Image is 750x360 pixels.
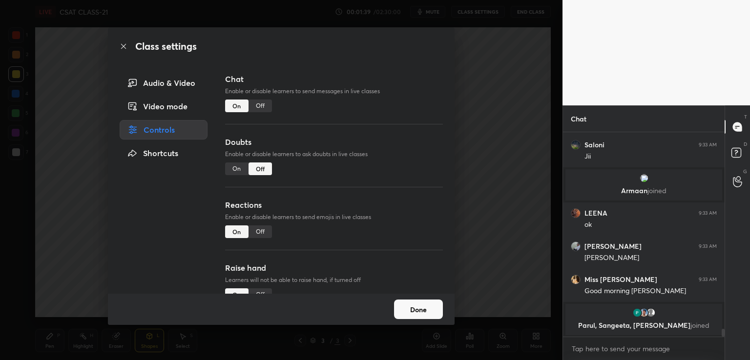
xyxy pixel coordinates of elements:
div: On [225,100,249,112]
div: 9:33 AM [699,142,717,148]
p: Chat [563,106,594,132]
h3: Chat [225,73,443,85]
h6: LEENA [584,209,607,218]
div: Good morning [PERSON_NAME] [584,286,717,296]
div: Controls [120,120,208,140]
div: ok [584,220,717,230]
div: Off [249,288,272,301]
h6: Saloni [584,140,604,149]
h3: Raise hand [225,262,443,274]
div: Off [249,100,272,112]
div: On [225,225,249,238]
div: 9:33 AM [699,210,717,216]
h2: Class settings [135,39,197,54]
button: Done [394,300,443,319]
div: On [225,162,249,175]
h3: Reactions [225,199,443,211]
div: On [225,288,249,301]
img: default.png [646,308,656,318]
div: 9:33 AM [699,277,717,282]
div: 9:33 AM [699,243,717,249]
p: Parul, Sangeeta, [PERSON_NAME] [571,321,716,329]
img: fb47c28049e04bbdbdd8e346d2c75a49.jpg [571,241,581,251]
p: Armaan [571,187,716,195]
p: G [743,168,747,175]
img: 971353147bf745969d391d43a00ecf99.jpg [571,275,581,284]
div: [PERSON_NAME] [584,253,717,263]
div: Video mode [120,97,208,116]
img: 3 [639,173,649,183]
div: Off [249,162,272,175]
img: f12cacab163e4f889305e7699e6b0cdd.jpg [639,308,649,318]
img: 81f4c59067744e89b6abd922058542dd.jpg [571,208,581,218]
p: T [744,113,747,120]
span: joined [647,186,667,195]
img: 3 [632,308,642,318]
p: D [744,140,747,148]
span: joined [690,320,709,330]
div: Jii [584,152,717,161]
p: Enable or disable learners to send emojis in live classes [225,213,443,221]
div: Off [249,225,272,238]
h6: Miss [PERSON_NAME] [584,275,657,284]
p: Enable or disable learners to send messages in live classes [225,87,443,96]
div: Audio & Video [120,73,208,93]
div: grid [563,132,725,337]
h6: [PERSON_NAME] [584,242,642,251]
div: Shortcuts [120,143,208,163]
h3: Doubts [225,136,443,148]
p: Enable or disable learners to ask doubts in live classes [225,150,443,159]
img: 92ef288ff94240608019e094e474dc6b.jpg [571,140,581,150]
p: Learners will not be able to raise hand, if turned off [225,276,443,284]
